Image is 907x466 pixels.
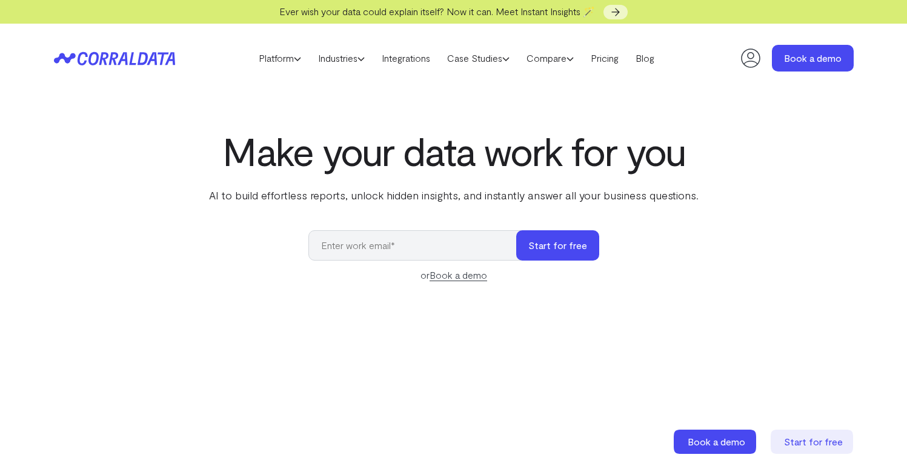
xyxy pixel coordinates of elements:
[310,49,373,67] a: Industries
[582,49,627,67] a: Pricing
[430,269,487,281] a: Book a demo
[207,187,701,203] p: AI to build effortless reports, unlock hidden insights, and instantly answer all your business qu...
[308,268,599,282] div: or
[279,5,595,17] span: Ever wish your data could explain itself? Now it can. Meet Instant Insights 🪄
[516,230,599,261] button: Start for free
[308,230,528,261] input: Enter work email*
[373,49,439,67] a: Integrations
[207,129,701,173] h1: Make your data work for you
[439,49,518,67] a: Case Studies
[784,436,843,447] span: Start for free
[627,49,663,67] a: Blog
[688,436,745,447] span: Book a demo
[250,49,310,67] a: Platform
[772,45,854,72] a: Book a demo
[674,430,759,454] a: Book a demo
[518,49,582,67] a: Compare
[771,430,856,454] a: Start for free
